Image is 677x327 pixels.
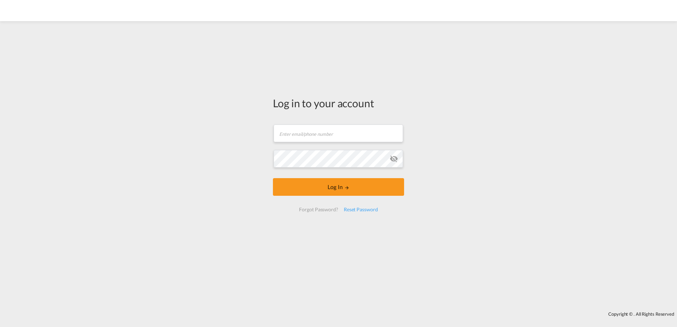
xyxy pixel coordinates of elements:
div: Reset Password [341,203,381,216]
button: LOGIN [273,178,404,196]
div: Forgot Password? [296,203,341,216]
div: Log in to your account [273,96,404,110]
md-icon: icon-eye-off [390,155,398,163]
input: Enter email/phone number [274,125,403,142]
